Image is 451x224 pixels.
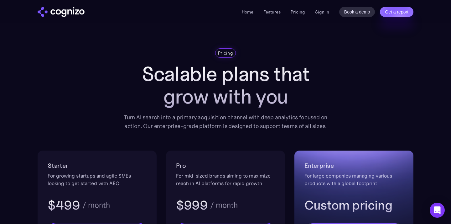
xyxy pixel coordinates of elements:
[380,7,413,17] a: Get a report
[176,172,275,187] div: For mid-sized brands aiming to maximize reach in AI platforms for rapid growth
[38,7,85,17] a: home
[430,203,445,218] div: Open Intercom Messenger
[38,7,85,17] img: cognizo logo
[176,161,275,171] h2: Pro
[119,63,332,108] h1: Scalable plans that grow with you
[218,50,233,56] div: Pricing
[82,201,110,209] div: / month
[291,9,305,15] a: Pricing
[304,197,403,213] h3: Custom pricing
[339,7,375,17] a: Book a demo
[48,197,80,213] h3: $499
[48,161,147,171] h2: Starter
[48,172,147,187] div: For growing startups and agile SMEs looking to get started with AEO
[210,201,238,209] div: / month
[304,161,403,171] h2: Enterprise
[304,172,403,187] div: For large companies managing various products with a global footprint
[176,197,208,213] h3: $999
[315,8,329,16] a: Sign in
[242,9,253,15] a: Home
[119,113,332,131] div: Turn AI search into a primary acquisition channel with deep analytics focused on action. Our ente...
[263,9,281,15] a: Features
